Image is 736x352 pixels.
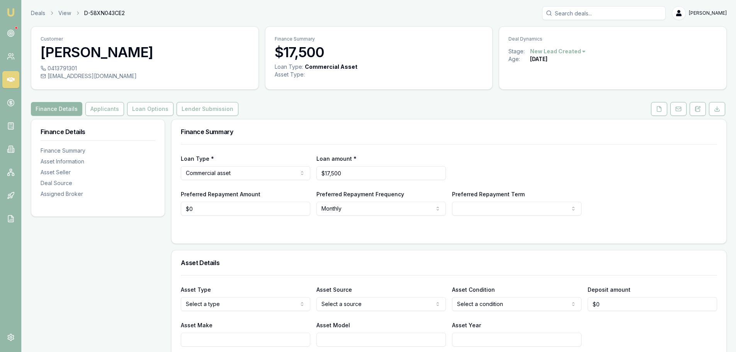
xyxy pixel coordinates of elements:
[126,102,175,116] a: Loan Options
[41,44,249,60] h3: [PERSON_NAME]
[181,286,211,293] label: Asset Type
[181,129,717,135] h3: Finance Summary
[452,191,525,197] label: Preferred Repayment Term
[542,6,666,20] input: Search deals
[41,168,155,176] div: Asset Seller
[41,72,249,80] div: [EMAIL_ADDRESS][DOMAIN_NAME]
[508,36,717,42] p: Deal Dynamics
[275,36,483,42] p: Finance Summary
[316,286,352,293] label: Asset Source
[31,102,82,116] button: Finance Details
[84,102,126,116] a: Applicants
[31,9,45,17] a: Deals
[31,102,84,116] a: Finance Details
[275,44,483,60] h3: $17,500
[177,102,238,116] button: Lender Submission
[588,297,717,311] input: $
[508,48,530,55] div: Stage:
[316,322,350,328] label: Asset Model
[181,260,717,266] h3: Asset Details
[41,190,155,198] div: Assigned Broker
[41,147,155,155] div: Finance Summary
[452,322,481,328] label: Asset Year
[275,63,303,71] div: Loan Type:
[85,102,124,116] button: Applicants
[181,155,214,162] label: Loan Type *
[275,71,305,78] div: Asset Type :
[6,8,15,17] img: emu-icon-u.png
[175,102,240,116] a: Lender Submission
[181,202,310,216] input: $
[316,155,357,162] label: Loan amount *
[181,322,212,328] label: Asset Make
[305,63,357,71] div: Commercial Asset
[127,102,173,116] button: Loan Options
[31,9,125,17] nav: breadcrumb
[41,65,249,72] div: 0413791301
[530,55,547,63] div: [DATE]
[58,9,71,17] a: View
[588,286,631,293] label: Deposit amount
[84,9,125,17] span: D-58XN043CE2
[41,179,155,187] div: Deal Source
[41,36,249,42] p: Customer
[181,191,260,197] label: Preferred Repayment Amount
[316,166,446,180] input: $
[452,286,495,293] label: Asset Condition
[316,191,404,197] label: Preferred Repayment Frequency
[41,129,155,135] h3: Finance Details
[41,158,155,165] div: Asset Information
[508,55,530,63] div: Age:
[530,48,586,55] button: New Lead Created
[689,10,727,16] span: [PERSON_NAME]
